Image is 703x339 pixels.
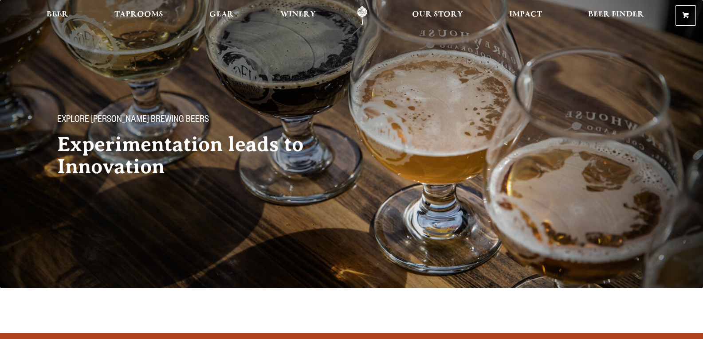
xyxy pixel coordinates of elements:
[582,6,650,26] a: Beer Finder
[41,6,74,26] a: Beer
[47,11,68,18] span: Beer
[114,11,163,18] span: Taprooms
[346,6,379,26] a: Odell Home
[503,6,548,26] a: Impact
[109,6,169,26] a: Taprooms
[412,11,463,18] span: Our Story
[204,6,240,26] a: Gear
[406,6,469,26] a: Our Story
[275,6,322,26] a: Winery
[280,11,316,18] span: Winery
[57,133,334,178] h2: Experimentation leads to Innovation
[209,11,234,18] span: Gear
[509,11,542,18] span: Impact
[57,115,209,126] span: Explore [PERSON_NAME] Brewing Beers
[588,11,644,18] span: Beer Finder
